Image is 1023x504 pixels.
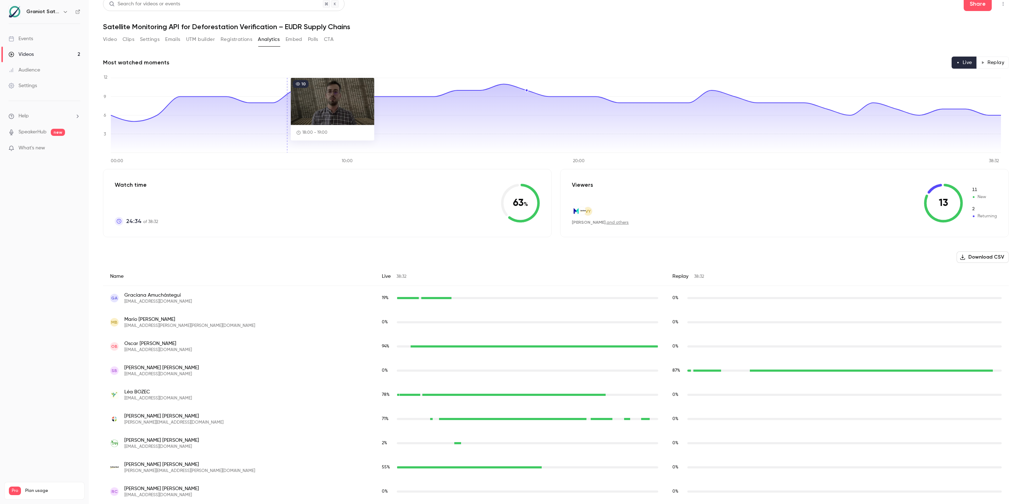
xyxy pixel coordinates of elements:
span: Live watch time [382,464,393,471]
span: Plan usage [25,488,80,494]
span: Mario [PERSON_NAME] [124,316,255,323]
tspan: 3 [104,132,106,137]
img: preferredbynature.org [110,391,119,399]
h6: Graniot Satellite Technologies SL [26,8,60,15]
div: Replay [665,267,1009,286]
div: oscarfbordac@gmail.com [103,334,1009,359]
button: UTM builder [186,34,215,45]
button: Replay [976,57,1009,69]
span: OB [111,343,118,350]
span: Replay watch time [672,367,684,374]
span: [PERSON_NAME] [PERSON_NAME] [124,364,199,371]
img: solidaridadnetwork.org [578,207,586,215]
p: Viewers [572,181,593,189]
li: help-dropdown-opener [9,112,80,120]
span: 94 % [382,344,389,349]
span: SB [112,367,117,374]
span: [PERSON_NAME] [572,220,606,225]
img: solidaridadnetwork.org [110,463,119,472]
span: 0 % [672,441,678,445]
span: Replay watch time [672,392,684,398]
button: Clips [123,34,134,45]
span: new [51,129,65,136]
span: 38:32 [694,275,704,279]
span: Returning [971,206,997,212]
div: lbozec@preferredbynature.org [103,383,1009,407]
span: 0 % [382,320,388,324]
span: 2 % [382,441,387,445]
h2: Most watched moments [103,58,169,67]
tspan: 9 [104,95,106,99]
button: Settings [140,34,159,45]
button: Emails [165,34,180,45]
div: sbotero1011@gmail.com [103,359,1009,383]
span: [EMAIL_ADDRESS][DOMAIN_NAME] [124,371,199,377]
div: , [572,219,629,226]
tspan: 00:00 [111,159,123,163]
span: 0 % [382,489,388,494]
span: Replay watch time [672,488,684,495]
div: graciana.amuchastegui@gmail.com [103,286,1009,311]
img: Graniot Satellite Technologies SL [9,6,20,17]
button: Download CSV [957,251,1009,263]
span: [EMAIL_ADDRESS][DOMAIN_NAME] [124,347,192,353]
div: Live [375,267,665,286]
span: [PERSON_NAME] [PERSON_NAME] [124,461,255,468]
button: CTA [324,34,334,45]
span: GA [111,295,118,301]
a: and others [607,221,629,225]
span: Live watch time [382,416,393,422]
div: Name [103,267,375,286]
img: inn.com.co [110,439,119,447]
span: [EMAIL_ADDRESS][DOMAIN_NAME] [124,299,192,304]
div: jcalderon@inn.com.co [103,431,1009,455]
span: VY [585,208,591,214]
h1: Satellite Monitoring API for Deforestation Verification – EUDR Supply Chains [103,22,1009,31]
span: 78 % [382,393,390,397]
span: Live watch time [382,488,393,495]
span: 0 % [672,417,678,421]
iframe: Noticeable Trigger [72,145,80,152]
span: [EMAIL_ADDRESS][DOMAIN_NAME] [124,444,199,450]
tspan: 20:00 [573,159,585,163]
span: 19 % [382,296,389,300]
span: Live watch time [382,343,393,350]
span: 0 % [672,320,678,324]
span: 55 % [382,465,390,469]
span: 0 % [382,368,388,373]
span: Pro [9,487,21,495]
button: Live [952,57,977,69]
img: ecoterrae.com [110,415,119,423]
span: Live watch time [382,295,393,301]
span: [PERSON_NAME] [PERSON_NAME] [124,413,223,420]
span: Replay watch time [672,464,684,471]
span: Live watch time [382,319,393,325]
span: MB [111,319,118,325]
span: Graciana Amuchástegui [124,292,192,299]
p: Watch time [115,181,158,189]
div: a.caetano@ecoterrae.com [103,407,1009,431]
div: Events [9,35,33,42]
button: Polls [308,34,318,45]
tspan: 38:32 [989,159,999,163]
span: 38:32 [396,275,406,279]
span: [PERSON_NAME][EMAIL_ADDRESS][DOMAIN_NAME] [124,420,223,425]
button: Video [103,34,117,45]
span: 0 % [672,344,678,349]
span: RC [112,488,118,495]
span: 0 % [672,393,678,397]
button: Registrations [221,34,252,45]
span: [EMAIL_ADDRESS][PERSON_NAME][PERSON_NAME][DOMAIN_NAME] [124,323,255,329]
span: Live watch time [382,367,393,374]
span: Replay watch time [672,319,684,325]
span: Replay watch time [672,416,684,422]
div: Search for videos or events [109,0,180,8]
span: 71 % [382,417,389,421]
span: Léa BOZEC [124,388,192,396]
span: New [971,194,997,200]
span: What's new [18,144,45,152]
span: Live watch time [382,392,393,398]
span: 0 % [672,296,678,300]
span: [PERSON_NAME][EMAIL_ADDRESS][PERSON_NAME][DOMAIN_NAME] [124,468,255,474]
div: Settings [9,82,37,89]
